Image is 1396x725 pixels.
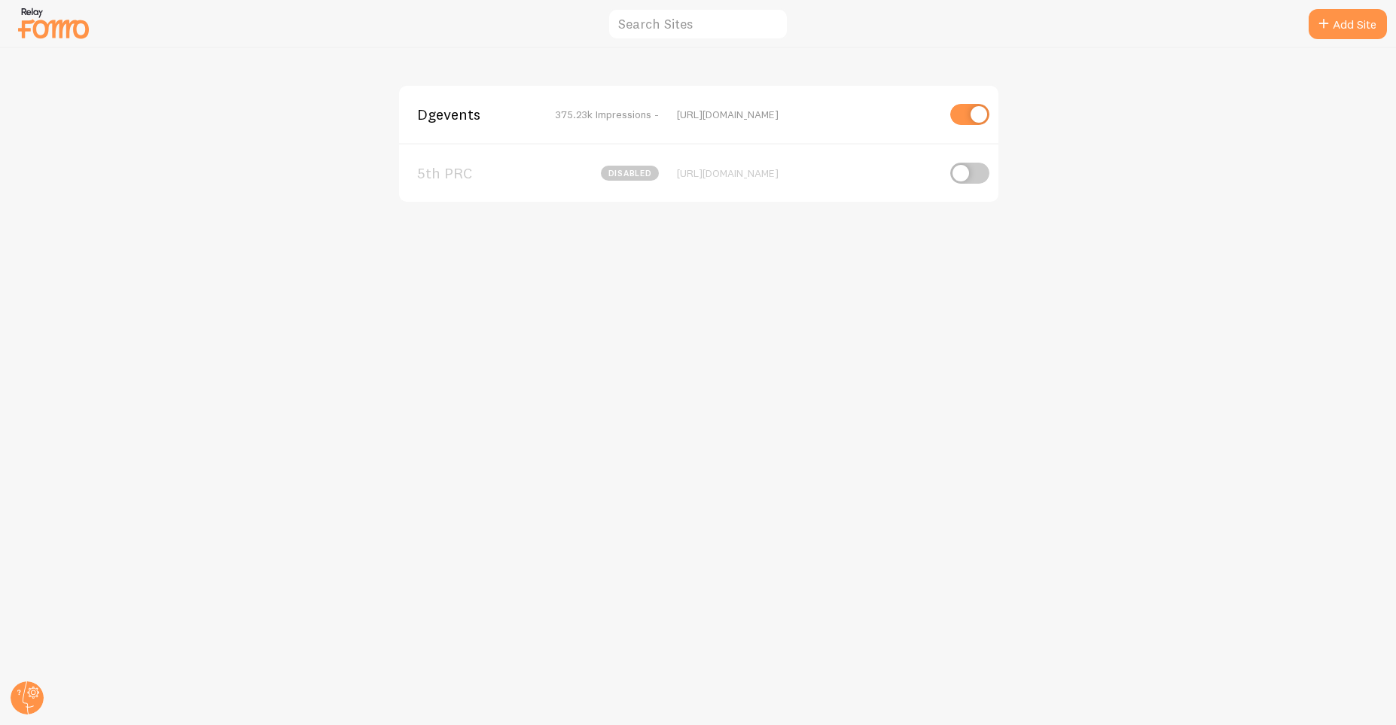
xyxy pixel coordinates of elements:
span: disabled [601,166,659,181]
img: fomo-relay-logo-orange.svg [16,4,91,42]
span: 375.23k Impressions - [555,108,659,121]
span: 5th PRC [417,166,538,180]
div: [URL][DOMAIN_NAME] [677,166,937,180]
span: Dgevents [417,108,538,121]
div: [URL][DOMAIN_NAME] [677,108,937,121]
